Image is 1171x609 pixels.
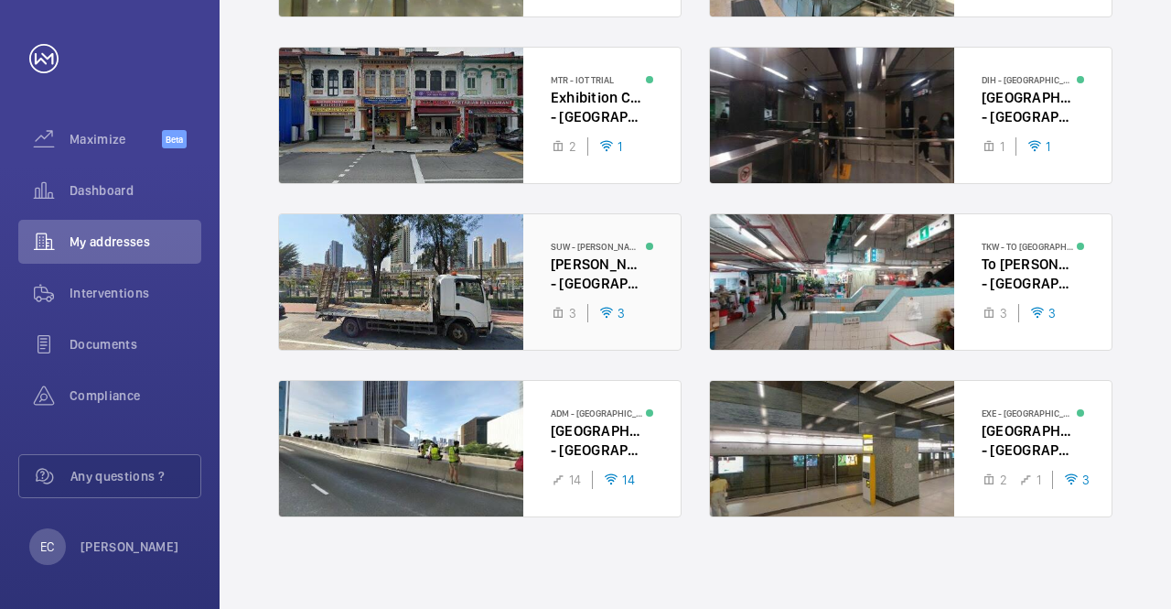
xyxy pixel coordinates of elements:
p: [PERSON_NAME] [81,538,179,556]
span: Documents [70,335,201,353]
span: Compliance [70,386,201,405]
span: Interventions [70,284,201,302]
span: Beta [162,130,187,148]
span: Any questions ? [70,467,200,485]
span: Dashboard [70,181,201,200]
span: My addresses [70,233,201,251]
span: Maximize [70,130,162,148]
p: EC [40,538,54,556]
